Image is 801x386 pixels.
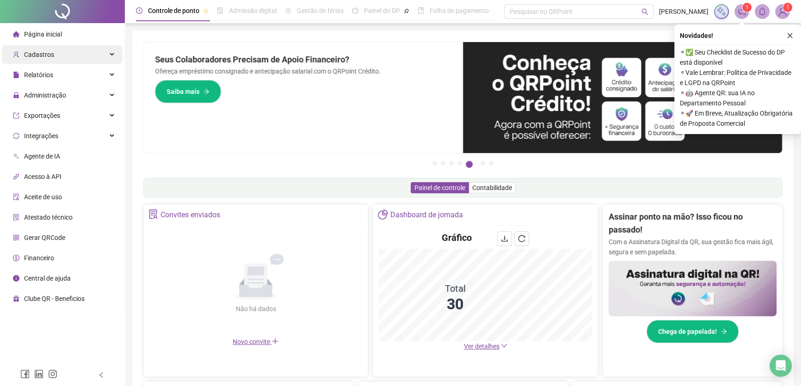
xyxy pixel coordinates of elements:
sup: 1 [742,3,752,12]
span: ⚬ Vale Lembrar: Política de Privacidade e LGPD na QRPoint [680,67,795,88]
img: 58223 [776,5,789,18]
span: Administração [24,92,66,99]
span: clock-circle [136,7,142,14]
span: Acesso à API [24,173,62,180]
span: Atestado técnico [24,214,73,221]
span: user-add [13,51,19,58]
span: Novidades ! [680,31,713,41]
span: qrcode [13,234,19,241]
span: pushpin [203,8,209,14]
span: Novo convite [233,338,279,345]
span: download [501,235,508,242]
div: Dashboard de jornada [390,207,463,223]
button: 7 [489,161,493,165]
span: arrow-right [203,88,209,95]
span: Controle de ponto [148,7,199,14]
button: Chega de papelada! [647,320,739,343]
span: sun [285,7,291,14]
span: home [13,31,19,37]
span: solution [148,209,158,219]
span: Ver detalhes [464,343,499,350]
sup: Atualize o seu contato no menu Meus Dados [783,3,792,12]
span: Agente de IA [24,153,60,160]
span: 1 [786,4,789,11]
span: facebook [20,369,30,379]
span: [PERSON_NAME] [659,6,709,17]
button: 4 [457,161,462,165]
span: bell [758,7,766,16]
span: linkedin [34,369,43,379]
span: ⚬ 🤖 Agente QR: sua IA no Departamento Pessoal [680,88,795,108]
span: Clube QR - Beneficios [24,295,85,302]
span: Gerar QRCode [24,234,65,241]
span: lock [13,92,19,98]
span: 1 [746,4,749,11]
span: down [501,343,507,349]
span: Folha de pagamento [430,7,489,14]
span: Página inicial [24,31,62,38]
button: 1 [432,161,437,165]
span: Cadastros [24,51,54,58]
span: ⚬ ✅ Seu Checklist de Sucesso do DP está disponível [680,47,795,67]
button: 6 [481,161,485,165]
span: search [641,8,648,15]
span: solution [13,214,19,221]
span: Financeiro [24,254,54,262]
p: Ofereça empréstimo consignado e antecipação salarial com o QRPoint Crédito. [155,66,452,76]
span: Aceite de uso [24,193,62,201]
button: 2 [441,161,445,165]
span: left [98,372,105,378]
p: Com a Assinatura Digital da QR, sua gestão fica mais ágil, segura e sem papelada. [609,237,776,257]
img: sparkle-icon.fc2bf0ac1784a2077858766a79e2daf3.svg [716,6,727,17]
h4: Gráfico [442,231,472,244]
div: Convites enviados [160,207,220,223]
span: Painel do DP [364,7,400,14]
span: dollar [13,255,19,261]
span: plus [271,337,279,345]
span: Gestão de férias [297,7,344,14]
img: banner%2F02c71560-61a6-44d4-94b9-c8ab97240462.png [609,261,776,316]
span: Chega de papelada! [658,326,717,337]
h2: Assinar ponto na mão? Isso ficou no passado! [609,210,776,237]
span: close [787,32,793,39]
span: file [13,72,19,78]
span: Contabilidade [472,184,512,191]
button: 3 [449,161,454,165]
span: instagram [48,369,57,379]
h2: Seus Colaboradores Precisam de Apoio Financeiro? [155,53,452,66]
span: file-done [217,7,223,14]
span: book [418,7,424,14]
span: Integrações [24,132,58,140]
div: Não há dados [213,304,298,314]
button: Saiba mais [155,80,221,103]
img: banner%2F11e687cd-1386-4cbd-b13b-7bd81425532d.png [463,42,782,153]
span: dashboard [352,7,358,14]
span: pie-chart [378,209,388,219]
span: Painel de controle [414,184,465,191]
span: api [13,173,19,180]
span: gift [13,295,19,302]
span: export [13,112,19,119]
a: Ver detalhes down [464,343,507,350]
span: arrow-right [721,328,727,335]
span: ⚬ 🚀 Em Breve, Atualização Obrigatória de Proposta Comercial [680,108,795,129]
span: reload [518,235,525,242]
span: Central de ajuda [24,275,71,282]
span: info-circle [13,275,19,282]
span: Exportações [24,112,60,119]
span: notification [738,7,746,16]
span: Relatórios [24,71,53,79]
div: Open Intercom Messenger [770,355,792,377]
span: Saiba mais [166,86,199,97]
span: audit [13,194,19,200]
span: Admissão digital [229,7,277,14]
span: sync [13,133,19,139]
span: pushpin [404,8,409,14]
button: 5 [466,161,473,168]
